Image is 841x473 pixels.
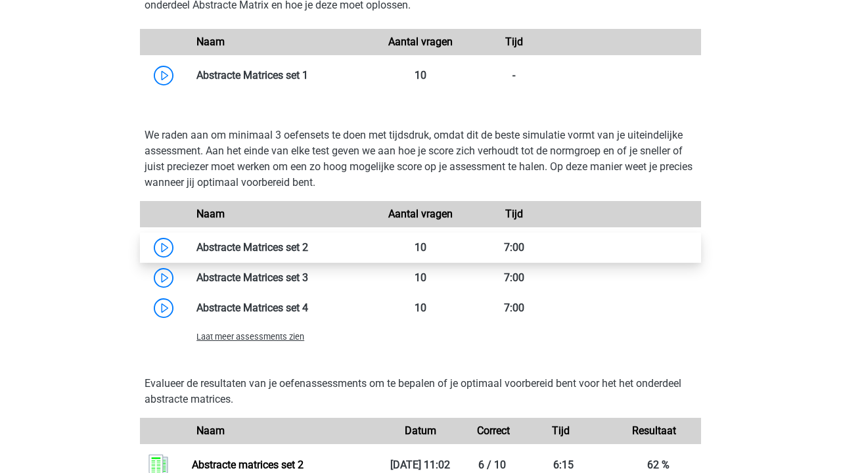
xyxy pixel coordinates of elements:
span: Laat meer assessments zien [196,332,304,342]
div: Abstracte Matrices set 2 [187,240,374,256]
p: Evalueer de resultaten van je oefenassessments om te bepalen of je optimaal voorbereid bent voor ... [145,376,696,407]
div: Naam [187,423,374,439]
div: Abstracte Matrices set 3 [187,270,374,286]
div: Correct [467,423,514,439]
div: Resultaat [608,423,701,439]
div: Abstracte Matrices set 1 [187,68,374,83]
div: Tijd [467,34,560,50]
a: Abstracte matrices set 2 [192,459,304,471]
div: Tijd [514,423,607,439]
div: Tijd [467,206,560,222]
p: We raden aan om minimaal 3 oefensets te doen met tijdsdruk, omdat dit de beste simulatie vormt va... [145,127,696,191]
div: Naam [187,206,374,222]
div: Naam [187,34,374,50]
div: Aantal vragen [374,34,467,50]
div: Abstracte Matrices set 4 [187,300,374,316]
div: Datum [374,423,467,439]
div: Aantal vragen [374,206,467,222]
